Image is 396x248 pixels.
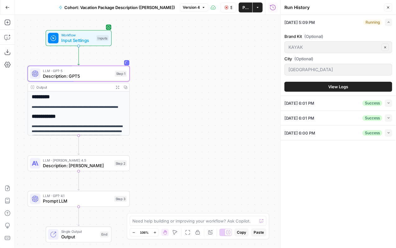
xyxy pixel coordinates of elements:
[242,4,249,11] span: Publish
[96,35,108,41] div: Inputs
[304,33,323,39] span: (Optional)
[140,230,149,235] span: 106%
[230,4,232,11] span: Stop Run
[61,229,98,234] span: Single Output
[329,84,348,90] span: View Logs
[180,3,208,11] button: Version 4
[362,100,382,106] div: Success
[78,171,80,190] g: Edge from step_2 to step_3
[254,230,264,235] span: Paste
[288,44,380,50] input: KAYAK
[55,2,179,12] button: Cohort: Vacation Package Description ([PERSON_NAME])
[36,85,112,90] div: Output
[362,130,382,136] div: Success
[284,130,315,136] span: [DATE] 6:00 PM
[115,71,127,77] div: Step 1
[234,228,249,237] button: Copy
[43,162,112,169] span: Description: [PERSON_NAME]
[114,160,127,166] div: Step 2
[284,100,314,106] span: [DATE] 6:01 PM
[284,19,315,25] span: [DATE] 5:09 PM
[114,196,127,202] div: Step 3
[363,20,382,25] div: Running
[28,155,130,171] div: LLM · [PERSON_NAME] 4.5Description: [PERSON_NAME]Step 2
[43,198,112,204] span: Prompt LLM
[284,33,392,39] label: Brand Kit
[183,5,200,10] span: Version 4
[284,56,392,62] label: City
[43,73,112,79] span: Description: GPT5
[43,193,112,199] span: LLM · GPT-4.1
[64,4,175,11] span: Cohort: Vacation Package Description ([PERSON_NAME])
[28,30,130,46] div: WorkflowInput SettingsInputs
[284,115,314,121] span: [DATE] 6:01 PM
[78,207,80,226] g: Edge from step_3 to end
[78,46,80,65] g: Edge from start to step_1
[239,2,252,12] button: Publish
[284,82,392,92] button: View Logs
[61,37,94,44] span: Input Settings
[78,135,80,154] g: Edge from step_1 to step_2
[100,232,109,237] div: End
[251,228,266,237] button: Paste
[221,2,236,12] button: Stop Run
[237,230,246,235] span: Copy
[43,158,112,163] span: LLM · [PERSON_NAME] 4.5
[43,68,112,73] span: LLM · GPT-5
[61,233,98,240] span: Output
[362,115,382,121] div: Success
[61,33,94,38] span: Workflow
[28,227,130,242] div: Single OutputOutputEnd
[28,191,130,207] div: LLM · GPT-4.1Prompt LLMStep 3
[294,56,313,62] span: (Optional)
